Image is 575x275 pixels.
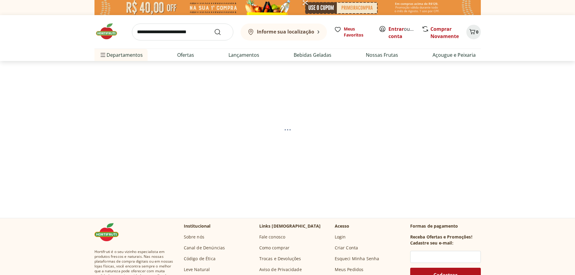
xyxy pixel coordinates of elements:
a: Comprar Novamente [430,26,459,40]
a: Bebidas Geladas [294,51,331,59]
a: Trocas e Devoluções [259,256,301,262]
h3: Receba Ofertas e Promoções! [410,234,472,240]
span: Meus Favoritos [344,26,372,38]
b: Informe sua localização [257,28,314,35]
a: Meus Pedidos [335,267,364,273]
a: Leve Natural [184,267,210,273]
a: Criar Conta [335,245,358,251]
a: Código de Ética [184,256,216,262]
h3: Cadastre seu e-mail: [410,240,453,246]
p: Links [DEMOGRAPHIC_DATA] [259,223,321,229]
a: Fale conosco [259,234,286,240]
a: Nossas Frutas [366,51,398,59]
a: Login [335,234,346,240]
img: Hortifruti [94,22,125,40]
p: Formas de pagamento [410,223,481,229]
span: 0 [476,29,478,35]
p: Acesso [335,223,350,229]
a: Sobre nós [184,234,204,240]
img: Hortifruti [94,223,125,241]
a: Criar conta [388,26,422,40]
a: Lançamentos [228,51,259,59]
a: Ofertas [177,51,194,59]
button: Submit Search [214,28,228,36]
a: Meus Favoritos [334,26,372,38]
a: Esqueci Minha Senha [335,256,379,262]
button: Menu [99,48,107,62]
input: search [132,24,233,40]
button: Informe sua localização [241,24,327,40]
span: ou [388,25,415,40]
span: Departamentos [99,48,143,62]
p: Institucional [184,223,211,229]
a: Açougue e Peixaria [433,51,476,59]
a: Canal de Denúncias [184,245,225,251]
a: Aviso de Privacidade [259,267,302,273]
a: Como comprar [259,245,290,251]
button: Carrinho [466,25,481,39]
a: Entrar [388,26,404,32]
